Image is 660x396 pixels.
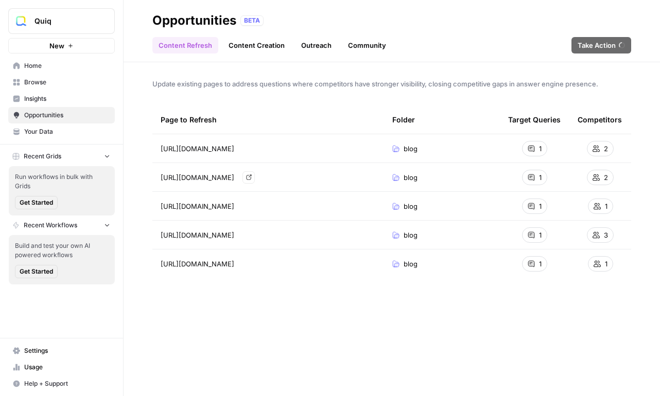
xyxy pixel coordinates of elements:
[24,346,110,355] span: Settings
[404,143,418,154] span: blog
[12,12,30,30] img: Quiq Logo
[240,15,264,26] div: BETA
[161,259,234,269] span: [URL][DOMAIN_NAME]
[404,230,418,240] span: blog
[8,123,115,140] a: Your Data
[578,105,622,134] div: Competitors
[152,37,218,53] a: Content Refresh
[604,143,608,154] span: 2
[34,16,97,26] span: Quiq
[24,379,110,388] span: Help + Support
[15,265,58,278] button: Get Started
[578,40,616,50] span: Take Action
[605,259,607,269] span: 1
[8,149,115,164] button: Recent Grids
[161,172,234,183] span: [URL][DOMAIN_NAME]
[24,152,61,161] span: Recent Grids
[8,74,115,91] a: Browse
[8,8,115,34] button: Workspace: Quiq
[24,111,110,120] span: Opportunities
[8,359,115,375] a: Usage
[20,267,53,276] span: Get Started
[539,172,542,183] span: 1
[295,37,338,53] a: Outreach
[8,107,115,123] a: Opportunities
[161,143,234,154] span: [URL][DOMAIN_NAME]
[24,221,77,230] span: Recent Workflows
[242,171,255,184] a: Go to page https://quiq.com/blog/omnichannel-messaging/
[8,343,115,359] a: Settings
[8,38,115,53] button: New
[342,37,392,53] a: Community
[404,259,418,269] span: blog
[571,37,631,53] button: Take Action
[8,58,115,74] a: Home
[8,218,115,233] button: Recent Workflows
[15,241,109,260] span: Build and test your own AI powered workflows
[605,201,607,211] span: 1
[24,127,110,136] span: Your Data
[24,61,110,70] span: Home
[404,172,418,183] span: blog
[152,12,236,29] div: Opportunities
[20,198,53,207] span: Get Started
[15,196,58,209] button: Get Started
[152,79,631,89] span: Update existing pages to address questions where competitors have stronger visibility, closing co...
[161,105,376,134] div: Page to Refresh
[539,201,542,211] span: 1
[404,201,418,211] span: blog
[392,105,415,134] div: Folder
[539,259,542,269] span: 1
[539,230,542,240] span: 1
[508,105,561,134] div: Target Queries
[24,363,110,372] span: Usage
[161,201,234,211] span: [URL][DOMAIN_NAME]
[24,94,110,103] span: Insights
[8,91,115,107] a: Insights
[49,41,64,51] span: New
[222,37,291,53] a: Content Creation
[539,143,542,154] span: 1
[8,375,115,392] button: Help + Support
[604,230,608,240] span: 3
[161,230,234,240] span: [URL][DOMAIN_NAME]
[604,172,608,183] span: 2
[15,172,109,191] span: Run workflows in bulk with Grids
[24,78,110,87] span: Browse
